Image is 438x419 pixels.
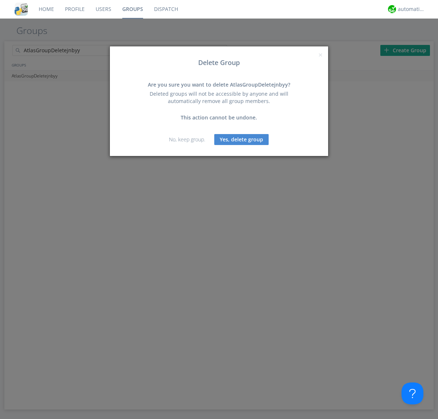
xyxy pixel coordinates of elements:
[141,114,297,121] div: This action cannot be undone.
[169,136,205,143] a: No, keep group.
[15,3,28,16] img: cddb5a64eb264b2086981ab96f4c1ba7
[388,5,396,13] img: d2d01cd9b4174d08988066c6d424eccd
[214,134,269,145] button: Yes, delete group
[318,50,323,60] span: ×
[141,90,297,105] div: Deleted groups will not be accessible by anyone and will automatically remove all group members.
[398,5,425,13] div: automation+atlas
[141,81,297,88] div: Are you sure you want to delete AtlasGroupDeletejnbyy?
[115,59,323,66] h3: Delete Group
